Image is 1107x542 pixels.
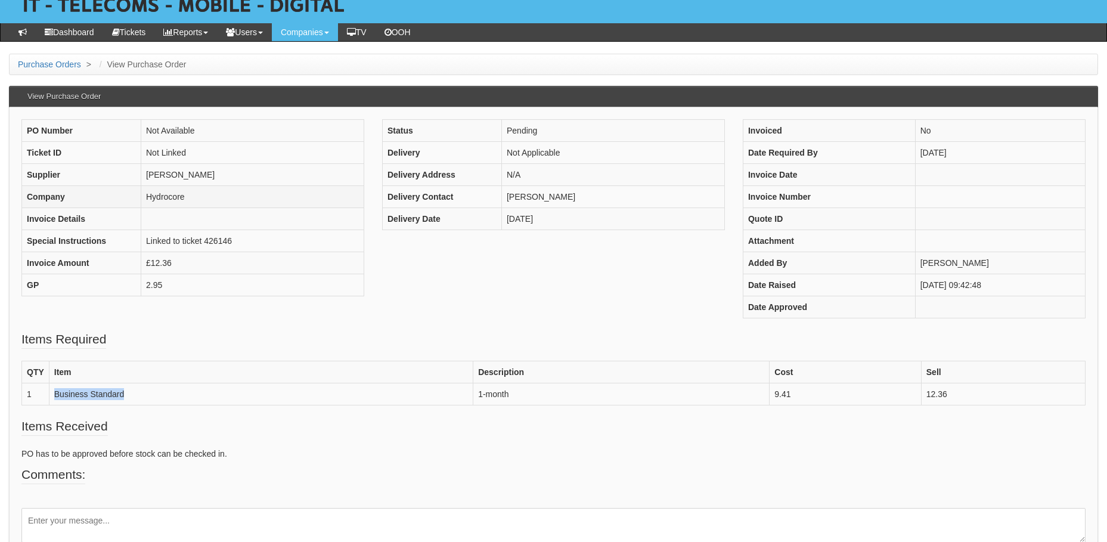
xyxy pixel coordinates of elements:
[501,164,724,186] td: N/A
[36,23,103,41] a: Dashboard
[501,208,724,230] td: [DATE]
[770,361,921,383] th: Cost
[21,448,1086,460] p: PO has to be approved before stock can be checked in.
[154,23,217,41] a: Reports
[21,86,107,107] h3: View Purchase Order
[743,230,915,252] th: Attachment
[743,274,915,296] th: Date Raised
[97,58,187,70] li: View Purchase Order
[21,466,85,484] legend: Comments:
[473,383,770,405] td: 1-month
[83,60,94,69] span: >
[743,142,915,164] th: Date Required By
[382,164,501,186] th: Delivery Address
[501,186,724,208] td: [PERSON_NAME]
[22,120,141,142] th: PO Number
[22,274,141,296] th: GP
[382,186,501,208] th: Delivery Contact
[915,274,1085,296] td: [DATE] 09:42:48
[382,142,501,164] th: Delivery
[141,186,364,208] td: Hydrocore
[22,361,49,383] th: QTY
[382,208,501,230] th: Delivery Date
[22,208,141,230] th: Invoice Details
[915,252,1085,274] td: [PERSON_NAME]
[743,164,915,186] th: Invoice Date
[49,361,473,383] th: Item
[501,142,724,164] td: Not Applicable
[22,186,141,208] th: Company
[473,361,770,383] th: Description
[217,23,272,41] a: Users
[22,142,141,164] th: Ticket ID
[915,120,1085,142] td: No
[22,164,141,186] th: Supplier
[141,274,364,296] td: 2.95
[22,383,49,405] td: 1
[743,296,915,318] th: Date Approved
[743,120,915,142] th: Invoiced
[376,23,420,41] a: OOH
[21,330,106,349] legend: Items Required
[770,383,921,405] td: 9.41
[501,120,724,142] td: Pending
[141,252,364,274] td: £12.36
[743,252,915,274] th: Added By
[141,120,364,142] td: Not Available
[18,60,81,69] a: Purchase Orders
[338,23,376,41] a: TV
[22,230,141,252] th: Special Instructions
[21,417,108,436] legend: Items Received
[141,164,364,186] td: [PERSON_NAME]
[141,230,364,252] td: Linked to ticket 426146
[103,23,155,41] a: Tickets
[141,142,364,164] td: Not Linked
[49,383,473,405] td: Business Standard
[921,383,1085,405] td: 12.36
[272,23,338,41] a: Companies
[382,120,501,142] th: Status
[915,142,1085,164] td: [DATE]
[921,361,1085,383] th: Sell
[743,208,915,230] th: Quote ID
[743,186,915,208] th: Invoice Number
[22,252,141,274] th: Invoice Amount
